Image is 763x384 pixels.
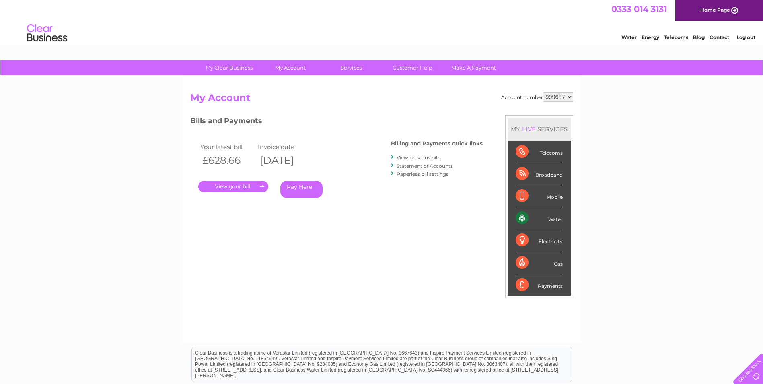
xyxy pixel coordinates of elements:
[257,60,323,75] a: My Account
[516,229,563,252] div: Electricity
[198,141,256,152] td: Your latest bill
[710,34,729,40] a: Contact
[397,163,453,169] a: Statement of Accounts
[621,34,637,40] a: Water
[198,152,256,169] th: £628.66
[397,155,441,161] a: View previous bills
[508,118,571,140] div: MY SERVICES
[693,34,705,40] a: Blog
[318,60,385,75] a: Services
[196,60,262,75] a: My Clear Business
[736,34,755,40] a: Log out
[664,34,688,40] a: Telecoms
[198,181,268,192] a: .
[516,207,563,229] div: Water
[520,125,537,133] div: LIVE
[192,4,572,39] div: Clear Business is a trading name of Verastar Limited (registered in [GEOGRAPHIC_DATA] No. 3667643...
[516,185,563,207] div: Mobile
[440,60,507,75] a: Make A Payment
[501,92,573,102] div: Account number
[516,252,563,274] div: Gas
[391,140,483,147] h4: Billing and Payments quick links
[516,141,563,163] div: Telecoms
[379,60,446,75] a: Customer Help
[27,21,68,45] img: logo.png
[280,181,323,198] a: Pay Here
[516,274,563,296] div: Payments
[642,34,659,40] a: Energy
[256,141,314,152] td: Invoice date
[397,171,448,177] a: Paperless bill settings
[190,92,573,107] h2: My Account
[611,4,667,14] a: 0333 014 3131
[516,163,563,185] div: Broadband
[256,152,314,169] th: [DATE]
[190,115,483,129] h3: Bills and Payments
